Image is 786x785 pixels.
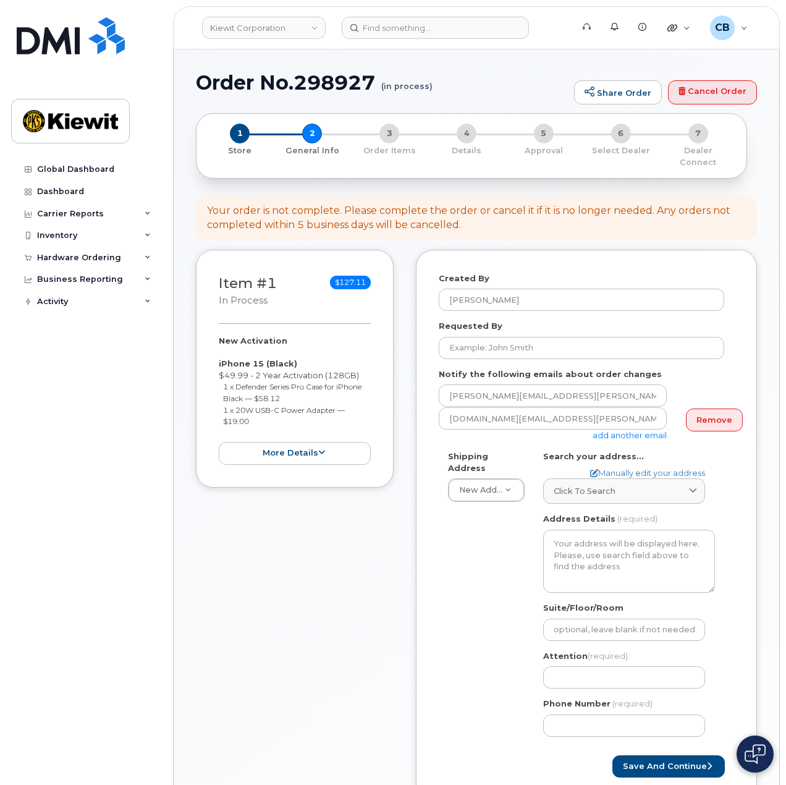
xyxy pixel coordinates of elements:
[543,650,628,662] label: Attention
[745,744,766,764] img: Open chat
[617,514,657,524] span: (required)
[219,359,297,368] strong: iPhone 15 (Black)
[686,409,743,431] a: Remove
[590,467,705,479] a: Manually edit your address
[219,336,287,346] strong: New Activation
[439,273,489,284] label: Created By
[668,80,757,105] a: Cancel Order
[554,485,615,497] span: Click to search
[196,72,568,93] h1: Order No.298927
[219,335,371,464] div: $49.99 - 2 Year Activation (128GB)
[330,276,371,289] span: $127.11
[543,451,644,462] label: Search your address...
[543,602,623,614] label: Suite/Floor/Room
[449,479,524,501] a: New Address
[543,698,611,710] label: Phone Number
[439,384,667,407] input: Example: john@appleseed.com
[448,451,525,473] label: Shipping Address
[439,407,667,430] input: Example: john@appleseed.com
[439,368,662,380] label: Notify the following emails about order changes
[574,80,662,105] a: Share Order
[219,276,277,307] h3: Item #1
[223,405,345,426] small: 1 x 20W USB-C Power Adapter — $19.00
[219,295,268,306] small: in process
[381,72,433,91] small: (in process)
[230,124,250,143] span: 1
[439,337,724,359] input: Example: John Smith
[211,145,269,156] p: Store
[612,755,725,778] button: Save and Continue
[223,382,361,403] small: 1 x Defender Series Pro Case for iPhone Black — $58.12
[543,513,615,525] label: Address Details
[207,204,746,232] div: Your order is not complete. Please complete the order or cancel it if it is no longer needed. Any...
[612,698,653,708] span: (required)
[439,320,502,332] label: Requested By
[206,143,274,156] a: 1 Store
[219,442,371,465] button: more details
[543,619,705,641] input: optional, leave blank if not needed
[588,651,628,661] span: (required)
[459,485,514,494] span: New Address
[593,430,667,440] a: add another email
[543,478,705,504] a: Click to search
